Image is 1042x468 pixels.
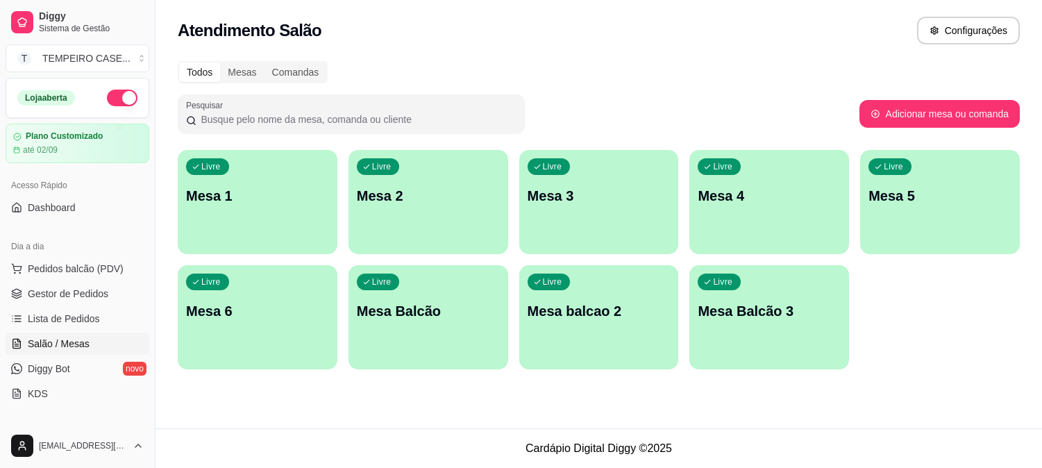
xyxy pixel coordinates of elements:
footer: Cardápio Digital Diggy © 2025 [156,428,1042,468]
div: Comandas [264,62,327,82]
article: Plano Customizado [26,131,103,142]
a: Gestor de Pedidos [6,283,149,305]
span: KDS [28,387,48,401]
button: LivreMesa Balcão [348,265,508,369]
span: Diggy Bot [28,362,70,376]
button: [EMAIL_ADDRESS][DOMAIN_NAME] [6,429,149,462]
div: Mesas [220,62,264,82]
a: Salão / Mesas [6,333,149,355]
p: Livre [713,276,732,287]
button: Adicionar mesa ou comanda [859,100,1020,128]
div: Dia a dia [6,235,149,258]
span: T [17,51,31,65]
p: Livre [713,161,732,172]
button: LivreMesa 4 [689,150,849,254]
a: DiggySistema de Gestão [6,6,149,39]
span: Sistema de Gestão [39,23,144,34]
button: Alterar Status [107,90,137,106]
p: Mesa 1 [186,186,329,206]
button: LivreMesa balcao 2 [519,265,679,369]
p: Livre [201,276,221,287]
article: até 02/09 [23,144,58,156]
button: Select a team [6,44,149,72]
div: TEMPEIRO CASE ... [42,51,131,65]
p: Mesa 2 [357,186,500,206]
input: Pesquisar [196,112,516,126]
label: Pesquisar [186,99,228,111]
button: LivreMesa 5 [860,150,1020,254]
p: Livre [884,161,903,172]
a: Dashboard [6,197,149,219]
a: Diggy Botnovo [6,358,149,380]
button: Pedidos balcão (PDV) [6,258,149,280]
span: Dashboard [28,201,76,215]
p: Mesa 6 [186,301,329,321]
a: Lista de Pedidos [6,308,149,330]
p: Livre [201,161,221,172]
p: Mesa balcao 2 [528,301,671,321]
div: Acesso Rápido [6,174,149,197]
p: Mesa Balcão 3 [698,301,841,321]
p: Mesa 3 [528,186,671,206]
span: [EMAIL_ADDRESS][DOMAIN_NAME] [39,440,127,451]
span: Lista de Pedidos [28,312,100,326]
p: Mesa 5 [868,186,1011,206]
button: Configurações [917,17,1020,44]
h2: Atendimento Salão [178,19,321,42]
a: KDS [6,383,149,405]
div: Loja aberta [17,90,75,106]
button: LivreMesa 3 [519,150,679,254]
p: Livre [372,276,392,287]
a: Plano Customizadoaté 02/09 [6,124,149,163]
span: Salão / Mesas [28,337,90,351]
span: Pedidos balcão (PDV) [28,262,124,276]
button: LivreMesa 6 [178,265,337,369]
button: LivreMesa 1 [178,150,337,254]
p: Livre [372,161,392,172]
button: LivreMesa Balcão 3 [689,265,849,369]
p: Mesa 4 [698,186,841,206]
p: Livre [543,161,562,172]
div: Catálogo [6,421,149,444]
p: Livre [543,276,562,287]
p: Mesa Balcão [357,301,500,321]
span: Gestor de Pedidos [28,287,108,301]
div: Todos [179,62,220,82]
button: LivreMesa 2 [348,150,508,254]
span: Diggy [39,10,144,23]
